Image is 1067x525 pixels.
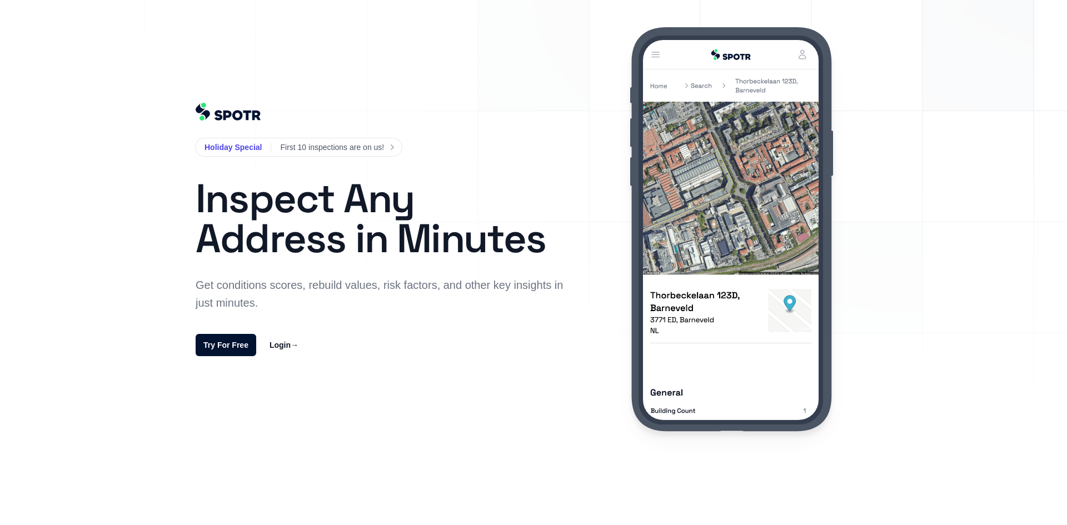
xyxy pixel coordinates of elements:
span: → [291,341,298,349]
a: Try For Free [196,334,256,356]
img: 61ea7a264e0cbe10e6ec0ef6_%402Spotr%20Logo_Navy%20Blue%20-%20Emerald.png [196,103,261,121]
h1: Inspect Any Address in Minutes [196,178,569,258]
a: First 10 inspections are on us! [280,141,393,154]
a: Login [270,338,298,352]
p: Get conditions scores, rebuild values, risk factors, and other key insights in just minutes. [196,276,569,312]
